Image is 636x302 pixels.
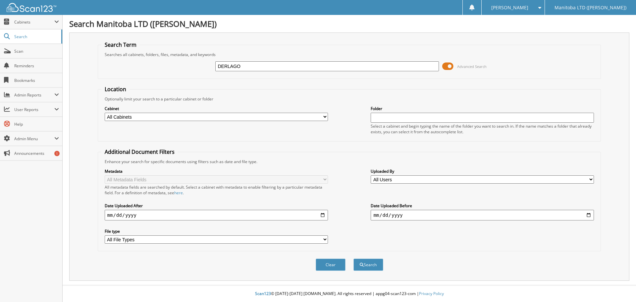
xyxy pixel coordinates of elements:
label: Uploaded By [371,168,594,174]
label: Date Uploaded After [105,203,328,209]
label: Cabinet [105,106,328,111]
span: Manitoba LTD ([PERSON_NAME]) [555,6,626,10]
span: Bookmarks [14,78,59,83]
span: Help [14,121,59,127]
span: User Reports [14,107,54,112]
span: Scan [14,48,59,54]
legend: Location [101,86,130,93]
span: Search [14,34,58,39]
span: Cabinets [14,19,54,25]
a: here [174,190,183,196]
div: © [DATE]-[DATE] [DOMAIN_NAME]. All rights reserved | appg04-scan123-com | [63,286,636,302]
span: Reminders [14,63,59,69]
button: Clear [316,259,345,271]
span: [PERSON_NAME] [491,6,528,10]
label: Folder [371,106,594,111]
img: scan123-logo-white.svg [7,3,56,12]
span: Advanced Search [457,64,487,69]
label: Metadata [105,168,328,174]
label: Date Uploaded Before [371,203,594,209]
span: Announcements [14,151,59,156]
div: Optionally limit your search to a particular cabinet or folder [101,96,598,102]
span: Admin Menu [14,136,54,142]
h1: Search Manitoba LTD ([PERSON_NAME]) [69,18,629,29]
div: All metadata fields are searched by default. Select a cabinet with metadata to enable filtering b... [105,184,328,196]
div: Searches all cabinets, folders, files, metadata, and keywords [101,52,598,57]
div: Enhance your search for specific documents using filters such as date and file type. [101,159,598,164]
a: Privacy Policy [419,291,444,296]
span: Admin Reports [14,92,54,98]
legend: Additional Document Filters [101,148,178,155]
legend: Search Term [101,41,140,48]
label: File type [105,228,328,234]
div: Select a cabinet and begin typing the name of the folder you want to search in. If the name match... [371,123,594,135]
div: 1 [54,151,60,156]
span: Scan123 [255,291,271,296]
input: end [371,210,594,220]
button: Search [353,259,383,271]
input: start [105,210,328,220]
